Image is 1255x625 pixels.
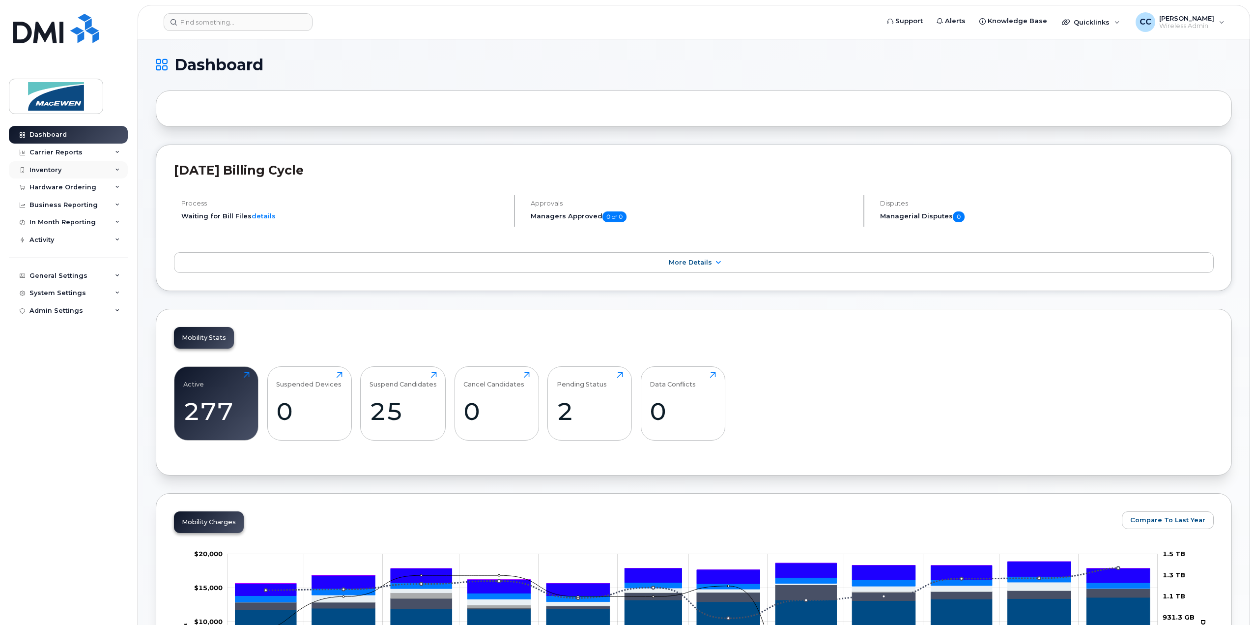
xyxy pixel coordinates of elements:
[602,211,627,222] span: 0 of 0
[1163,550,1185,558] tspan: 1.5 TB
[194,584,223,592] g: $0
[181,200,506,207] h4: Process
[235,585,1150,610] g: Roaming
[370,397,437,426] div: 25
[463,372,524,388] div: Cancel Candidates
[1163,592,1185,600] tspan: 1.1 TB
[1130,515,1205,525] span: Compare To Last Year
[235,562,1150,595] g: HST
[463,397,530,426] div: 0
[276,397,342,426] div: 0
[953,211,965,222] span: 0
[650,372,696,388] div: Data Conflicts
[669,259,712,266] span: More Details
[650,372,716,435] a: Data Conflicts0
[557,372,623,435] a: Pending Status2
[880,200,1214,207] h4: Disputes
[181,211,506,221] li: Waiting for Bill Files
[1122,511,1214,529] button: Compare To Last Year
[1163,571,1185,579] tspan: 1.3 TB
[557,397,623,426] div: 2
[531,211,855,222] h5: Managers Approved
[235,576,1150,602] g: Features
[370,372,437,388] div: Suspend Candidates
[194,584,223,592] tspan: $15,000
[1163,613,1195,621] tspan: 931.3 GB
[194,550,223,558] g: $0
[174,58,263,72] span: Dashboard
[194,550,223,558] tspan: $20,000
[650,397,716,426] div: 0
[183,372,250,435] a: Active277
[557,372,607,388] div: Pending Status
[235,562,1150,583] g: QST
[880,211,1214,222] h5: Managerial Disputes
[183,372,204,388] div: Active
[276,372,342,435] a: Suspended Devices0
[183,397,250,426] div: 277
[463,372,530,435] a: Cancel Candidates0
[531,200,855,207] h4: Approvals
[370,372,437,435] a: Suspend Candidates25
[174,163,1214,178] h2: [DATE] Billing Cycle
[276,372,342,388] div: Suspended Devices
[252,212,276,220] a: details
